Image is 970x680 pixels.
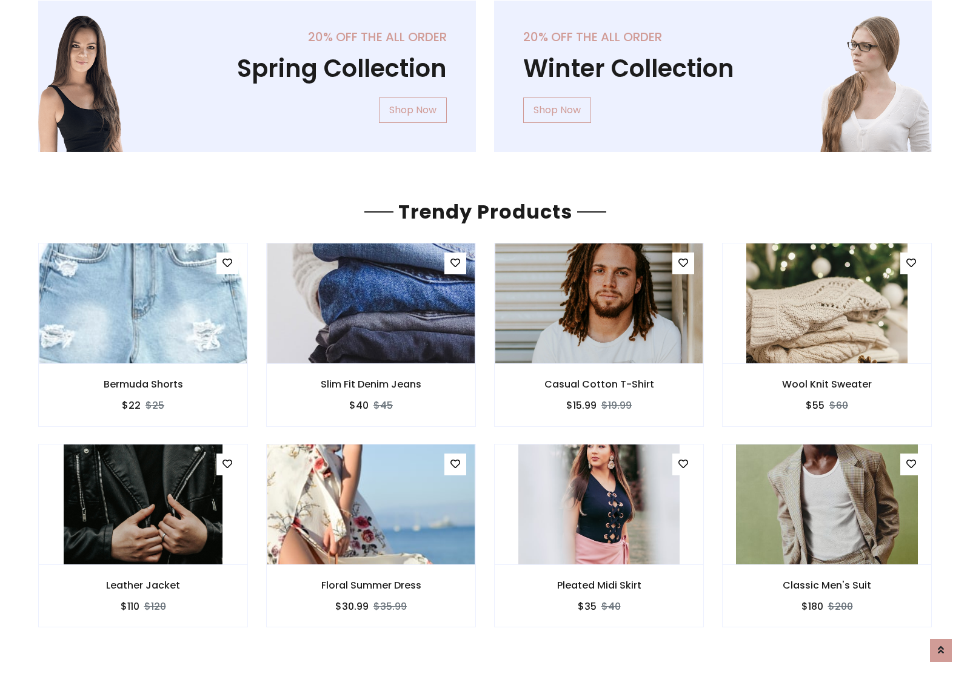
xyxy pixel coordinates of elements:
del: $35.99 [373,599,407,613]
h6: Pleated Midi Skirt [495,579,703,591]
del: $25 [145,398,164,412]
del: $45 [373,398,393,412]
h6: $30.99 [335,601,369,612]
h6: $22 [122,400,141,411]
del: $120 [144,599,166,613]
a: Shop Now [379,97,447,123]
span: Trendy Products [393,198,577,225]
h6: Bermuda Shorts [39,378,247,390]
h5: 20% off the all order [67,30,447,44]
del: $60 [829,398,848,412]
h6: Classic Men's Suit [723,579,931,591]
h6: $15.99 [566,400,597,411]
h6: $35 [578,601,597,612]
h6: Casual Cotton T-Shirt [495,378,703,390]
a: Shop Now [523,97,591,123]
h6: Floral Summer Dress [267,579,475,591]
h1: Winter Collection [523,54,903,83]
h5: 20% off the all order [523,30,903,44]
h1: Spring Collection [67,54,447,83]
h6: $55 [806,400,824,411]
del: $19.99 [601,398,632,412]
del: $200 [828,599,853,613]
h6: Leather Jacket [39,579,247,591]
h6: Wool Knit Sweater [723,378,931,390]
h6: Slim Fit Denim Jeans [267,378,475,390]
del: $40 [601,599,621,613]
h6: $110 [121,601,139,612]
h6: $180 [801,601,823,612]
h6: $40 [349,400,369,411]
